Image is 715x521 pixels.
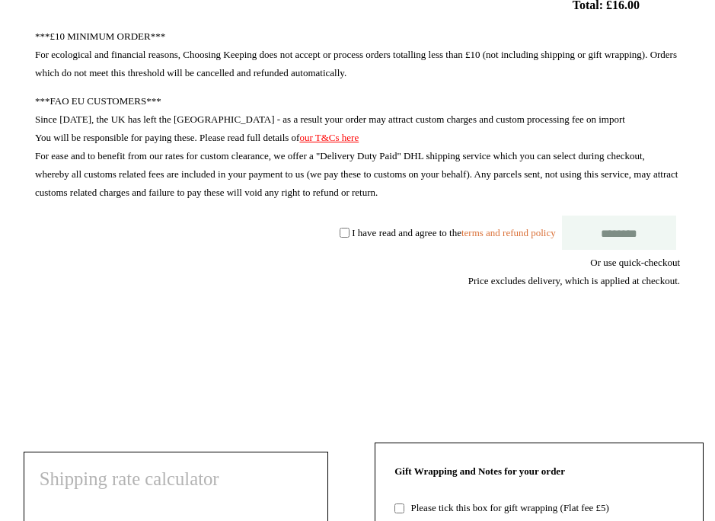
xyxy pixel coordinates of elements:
label: Please tick this box for gift wrapping (Flat fee £5) [407,502,609,513]
label: I have read and agree to the [352,226,555,238]
a: terms and refund policy [461,226,556,238]
a: our T&Cs here [299,132,359,143]
div: Price excludes delivery, which is applied at checkout. [35,272,680,290]
p: ***£10 MINIMUM ORDER*** For ecological and financial reasons, Choosing Keeping does not accept or... [35,27,680,82]
strong: Gift Wrapping and Notes for your order [394,465,565,477]
iframe: PayPal-paypal [566,345,680,386]
div: Or use quick-checkout [35,254,680,290]
p: ***FAO EU CUSTOMERS*** Since [DATE], the UK has left the [GEOGRAPHIC_DATA] - as a result your ord... [35,92,680,202]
